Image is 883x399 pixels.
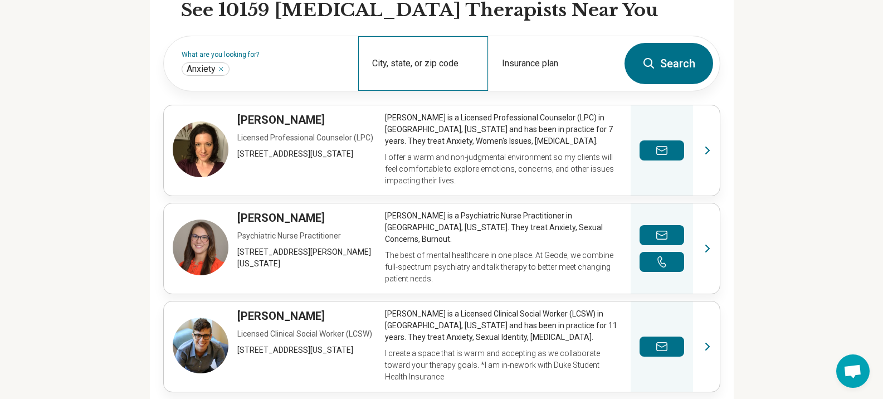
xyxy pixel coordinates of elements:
[187,64,216,75] span: Anxiety
[182,51,345,58] label: What are you looking for?
[625,43,713,84] button: Search
[640,337,684,357] button: Send a message
[640,225,684,245] button: Send a message
[182,62,230,76] div: Anxiety
[640,140,684,160] button: Send a message
[836,354,870,388] div: Open chat
[218,66,225,72] button: Anxiety
[640,252,684,272] button: Make a phone call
